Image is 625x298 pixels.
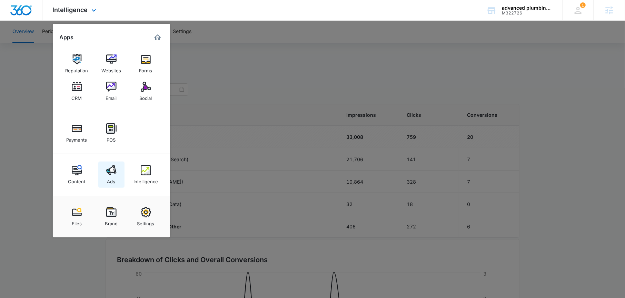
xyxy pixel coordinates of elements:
[107,134,116,143] div: POS
[107,175,116,184] div: Ads
[72,92,82,101] div: CRM
[64,204,90,230] a: Files
[64,78,90,104] a: CRM
[152,32,163,43] a: Marketing 360® Dashboard
[133,78,159,104] a: Social
[98,78,125,104] a: Email
[64,120,90,146] a: Payments
[98,51,125,77] a: Websites
[133,175,158,184] div: Intelligence
[133,162,159,188] a: Intelligence
[502,5,552,11] div: account name
[67,134,87,143] div: Payments
[580,2,586,8] span: 1
[98,120,125,146] a: POS
[133,51,159,77] a: Forms
[64,162,90,188] a: Content
[64,51,90,77] a: Reputation
[106,92,117,101] div: Email
[101,64,121,73] div: Websites
[105,217,118,226] div: Brand
[580,2,586,8] div: notifications count
[53,6,88,13] span: Intelligence
[72,217,82,226] div: Files
[60,34,74,41] h2: Apps
[98,204,125,230] a: Brand
[139,64,152,73] div: Forms
[140,92,152,101] div: Social
[137,217,155,226] div: Settings
[133,204,159,230] a: Settings
[98,162,125,188] a: Ads
[68,175,86,184] div: Content
[502,11,552,16] div: account id
[66,64,88,73] div: Reputation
